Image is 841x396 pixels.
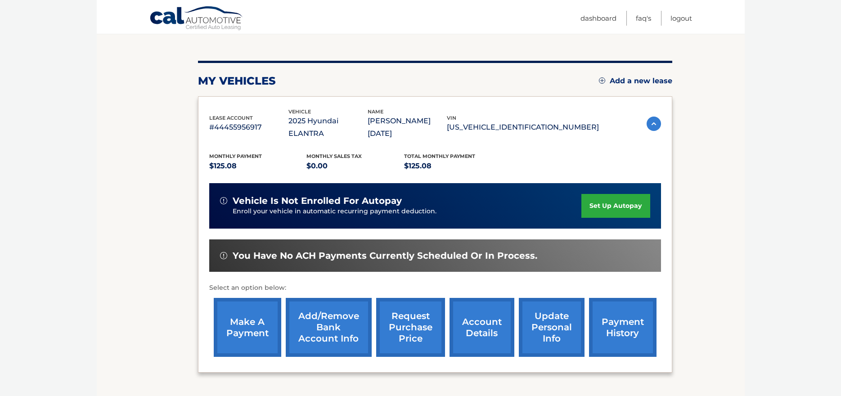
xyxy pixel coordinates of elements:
[286,298,372,357] a: Add/Remove bank account info
[447,115,456,121] span: vin
[288,115,368,140] p: 2025 Hyundai ELANTRA
[519,298,585,357] a: update personal info
[450,298,514,357] a: account details
[214,298,281,357] a: make a payment
[233,195,402,207] span: vehicle is not enrolled for autopay
[209,283,661,293] p: Select an option below:
[306,153,362,159] span: Monthly sales Tax
[581,194,650,218] a: set up autopay
[368,108,383,115] span: name
[209,121,288,134] p: #44455956917
[599,76,672,85] a: Add a new lease
[404,160,502,172] p: $125.08
[670,11,692,26] a: Logout
[209,160,307,172] p: $125.08
[636,11,651,26] a: FAQ's
[376,298,445,357] a: request purchase price
[209,115,253,121] span: lease account
[599,77,605,84] img: add.svg
[220,197,227,204] img: alert-white.svg
[306,160,404,172] p: $0.00
[404,153,475,159] span: Total Monthly Payment
[149,6,244,32] a: Cal Automotive
[209,153,262,159] span: Monthly Payment
[580,11,616,26] a: Dashboard
[288,108,311,115] span: vehicle
[233,207,582,216] p: Enroll your vehicle in automatic recurring payment deduction.
[233,250,537,261] span: You have no ACH payments currently scheduled or in process.
[220,252,227,259] img: alert-white.svg
[368,115,447,140] p: [PERSON_NAME][DATE]
[447,121,599,134] p: [US_VEHICLE_IDENTIFICATION_NUMBER]
[589,298,657,357] a: payment history
[647,117,661,131] img: accordion-active.svg
[198,74,276,88] h2: my vehicles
